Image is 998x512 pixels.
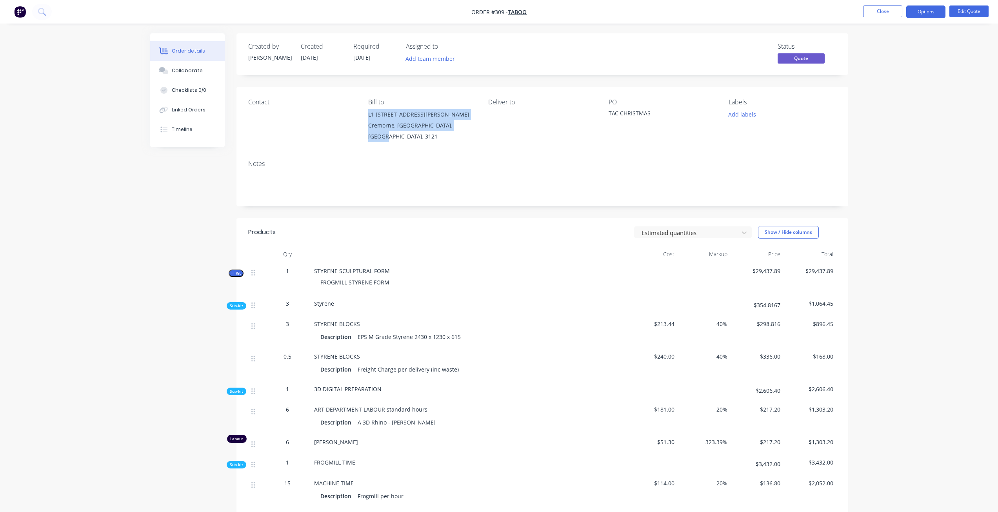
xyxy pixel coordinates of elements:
[368,120,476,142] div: Cremorne, [GEOGRAPHIC_DATA], [GEOGRAPHIC_DATA], 3121
[14,6,26,18] img: Factory
[248,43,291,50] div: Created by
[734,320,780,328] span: $298.816
[354,417,439,428] div: A 3D Rhino - [PERSON_NAME]
[778,43,836,50] div: Status
[286,438,289,446] span: 6
[314,300,334,307] span: Styrene
[863,5,902,17] button: Close
[286,405,289,414] span: 6
[731,246,783,262] div: Price
[286,267,289,275] span: 1
[314,406,427,413] span: ART DEPARTMENT LABOUR standard hours
[314,438,358,446] span: [PERSON_NAME]
[301,54,318,61] span: [DATE]
[314,459,355,466] span: FROGMILL TIME
[724,109,760,120] button: Add labels
[284,352,291,361] span: 0.5
[681,405,727,414] span: 20%
[150,41,225,61] button: Order details
[406,53,459,64] button: Add team member
[734,386,780,395] span: $2,606.40
[231,270,241,276] span: Kit
[729,98,836,106] div: Labels
[354,331,464,343] div: EPS M Grade Styrene 2430 x 1230 x 615
[787,267,833,275] span: $29,437.89
[678,246,731,262] div: Markup
[488,98,596,106] div: Deliver to
[314,385,382,393] span: 3D DIGITAL PREPARATION
[734,301,780,309] span: $354.8167
[401,53,459,64] button: Add team member
[230,462,243,468] span: Sub-kit
[264,246,311,262] div: Qty
[734,460,780,468] span: $3,432.00
[628,479,674,487] span: $114.00
[758,226,819,239] button: Show / Hide columns
[150,120,225,139] button: Timeline
[320,331,354,343] div: Description
[314,320,360,328] span: STYRENE BLOCKS
[229,270,244,277] button: Kit
[320,417,354,428] div: Description
[314,267,390,275] span: STYRENE SCULPTURAL FORM
[227,435,247,443] div: Labour
[172,106,205,113] div: Linked Orders
[508,8,527,16] a: Taboo
[230,388,243,394] span: Sub-kit
[778,53,825,63] span: Quote
[354,364,462,375] div: Freight Charge per delivery (inc waste)
[681,320,727,328] span: 40%
[286,299,289,308] span: 3
[353,54,371,61] span: [DATE]
[172,126,193,133] div: Timeline
[230,303,243,309] span: Sub-kit
[609,98,716,106] div: PO
[286,458,289,466] span: 1
[628,405,674,414] span: $181.00
[354,490,407,502] div: Frogmill per hour
[734,405,780,414] span: $217.20
[368,109,476,142] div: L1 [STREET_ADDRESS][PERSON_NAME]Cremorne, [GEOGRAPHIC_DATA], [GEOGRAPHIC_DATA], 3121
[681,438,727,446] span: 323.39%
[734,479,780,487] span: $136.80
[609,109,707,120] div: TAC CHRISTMAS
[783,246,836,262] div: Total
[787,405,833,414] span: $1,303.20
[734,352,780,361] span: $336.00
[150,80,225,100] button: Checklists 0/0
[681,352,727,361] span: 40%
[320,279,389,286] span: FROGMILL STYRENE FORM
[625,246,678,262] div: Cost
[172,47,205,55] div: Order details
[150,100,225,120] button: Linked Orders
[906,5,945,18] button: Options
[406,43,484,50] div: Assigned to
[787,385,833,393] span: $2,606.40
[734,267,780,275] span: $29,437.89
[628,438,674,446] span: $51.30
[284,479,291,487] span: 15
[681,479,727,487] span: 20%
[787,320,833,328] span: $896.45
[471,8,508,16] span: Order #309 -
[248,53,291,62] div: [PERSON_NAME]
[314,479,354,487] span: MACHINE TIME
[368,98,476,106] div: Bill to
[320,364,354,375] div: Description
[314,353,360,360] span: STYRENE BLOCKS
[172,87,206,94] div: Checklists 0/0
[286,320,289,328] span: 3
[150,61,225,80] button: Collaborate
[248,228,276,237] div: Products
[787,479,833,487] span: $2,052.00
[734,438,780,446] span: $217.20
[787,438,833,446] span: $1,303.20
[248,160,836,168] div: Notes
[368,109,476,120] div: L1 [STREET_ADDRESS][PERSON_NAME]
[787,458,833,466] span: $3,432.00
[949,5,989,17] button: Edit Quote
[353,43,396,50] div: Required
[286,385,289,393] span: 1
[172,67,203,74] div: Collaborate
